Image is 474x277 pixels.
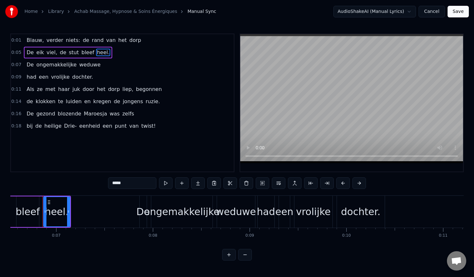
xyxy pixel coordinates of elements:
[122,85,134,93] span: liep,
[11,74,21,80] span: 0:09
[36,110,56,117] span: gezond
[11,86,21,93] span: 0:11
[79,61,101,68] span: weduwe
[26,85,35,93] span: Als
[11,111,21,117] span: 0:16
[114,122,127,130] span: punt
[65,98,82,105] span: luiden
[342,233,351,238] div: 0:10
[72,85,81,93] span: juk
[5,5,18,18] img: youka
[113,98,121,105] span: de
[11,49,21,56] span: 0:05
[11,37,21,44] span: 0:01
[52,233,61,238] div: 0:07
[419,6,445,17] button: Cancel
[79,122,101,130] span: eenheid
[11,62,21,68] span: 0:07
[46,36,64,44] span: verder
[107,85,121,93] span: dorp
[74,8,177,15] a: Achab Massage, Hypnose & Soins Énergiques
[135,85,163,93] span: begonnen
[122,98,144,105] span: jongens
[118,36,127,44] span: het
[275,204,293,219] div: een
[144,204,220,219] div: ongemakkelijke
[105,36,116,44] span: van
[136,204,150,219] div: De
[102,122,113,130] span: een
[26,49,34,56] span: De
[93,98,112,105] span: kregen
[439,233,448,238] div: 0:11
[129,122,139,130] span: van
[11,98,21,105] span: 0:14
[122,110,135,117] span: zelfs
[36,61,77,68] span: ongemakkelijke
[57,85,70,93] span: haar
[187,8,216,15] span: Manual Sync
[245,233,254,238] div: 0:09
[447,251,466,271] div: Open de chat
[64,122,77,130] span: Drie-
[65,36,81,44] span: niets:
[25,8,38,15] a: Home
[83,110,108,117] span: Maroesja
[35,98,56,105] span: klokken
[44,85,56,93] span: met
[26,98,34,105] span: de
[216,204,256,219] div: weduwe
[72,73,94,81] span: dochter.
[35,122,43,130] span: de
[50,73,70,81] span: vrolijke
[48,8,64,15] a: Library
[26,73,37,81] span: had
[84,98,91,105] span: en
[145,98,161,105] span: ruzie.
[68,49,79,56] span: stut
[109,110,120,117] span: was
[82,85,95,93] span: door
[26,110,34,117] span: De
[296,204,331,219] div: vrolijke
[45,204,69,219] div: heel.
[26,36,44,44] span: Blauw,
[15,204,40,219] div: bleef
[448,6,469,17] button: Save
[38,73,49,81] span: een
[96,85,106,93] span: het
[57,110,82,117] span: blozende
[149,233,157,238] div: 0:08
[91,36,104,44] span: rand
[57,98,64,105] span: te
[82,36,90,44] span: de
[11,123,21,129] span: 0:18
[141,122,156,130] span: twist!
[341,204,380,219] div: dochter.
[36,49,45,56] span: eik
[26,122,33,130] span: bij
[44,122,62,130] span: heilige
[59,49,67,56] span: de
[46,49,58,56] span: viel,
[96,49,110,56] span: heel.
[81,49,95,56] span: bleef
[25,8,216,15] nav: breadcrumb
[36,85,43,93] span: ze
[129,36,142,44] span: dorp
[257,204,275,219] div: had
[26,61,34,68] span: De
